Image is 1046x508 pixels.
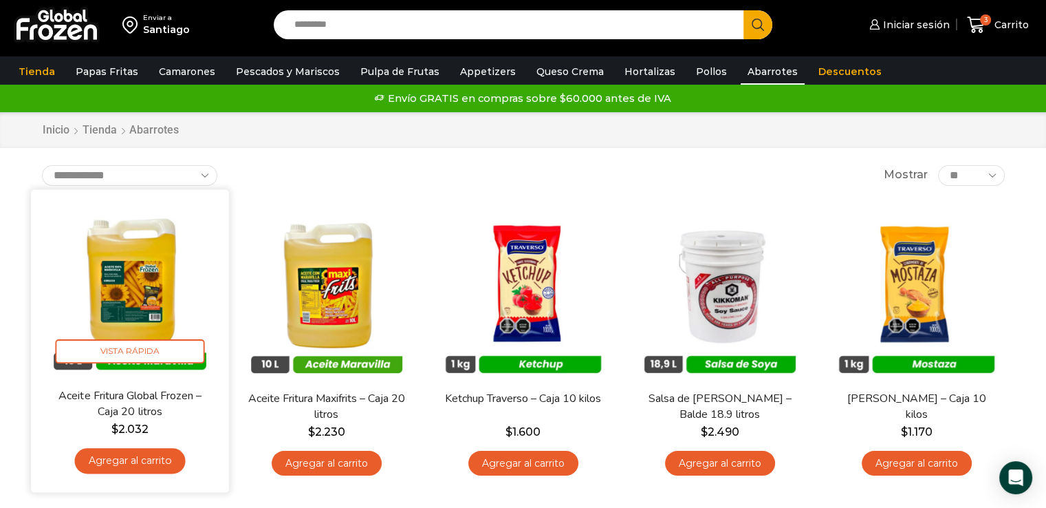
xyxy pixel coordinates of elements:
[741,59,805,85] a: Abarrotes
[74,448,185,474] a: Agregar al carrito: “Aceite Fritura Global Frozen – Caja 20 litros”
[999,461,1032,494] div: Open Intercom Messenger
[12,59,62,85] a: Tienda
[122,13,143,36] img: address-field-icon.svg
[689,59,734,85] a: Pollos
[980,14,991,25] span: 3
[42,123,70,138] a: Inicio
[505,425,541,438] bdi: 1.600
[743,10,772,39] button: Search button
[111,422,118,435] span: $
[111,422,148,435] bdi: 2.032
[701,425,708,438] span: $
[353,59,446,85] a: Pulpa de Frutas
[701,425,739,438] bdi: 2.490
[884,167,928,183] span: Mostrar
[837,391,995,423] a: [PERSON_NAME] – Caja 10 kilos
[811,59,889,85] a: Descuentos
[82,123,118,138] a: Tienda
[991,18,1029,32] span: Carrito
[468,451,578,476] a: Agregar al carrito: “Ketchup Traverso - Caja 10 kilos”
[229,59,347,85] a: Pescados y Mariscos
[308,425,345,438] bdi: 2.230
[453,59,523,85] a: Appetizers
[129,123,179,136] h1: Abarrotes
[444,391,602,407] a: Ketchup Traverso – Caja 10 kilos
[901,425,908,438] span: $
[272,451,382,476] a: Agregar al carrito: “Aceite Fritura Maxifrits - Caja 20 litros”
[152,59,222,85] a: Camarones
[862,451,972,476] a: Agregar al carrito: “Mostaza Traverso - Caja 10 kilos”
[665,451,775,476] a: Agregar al carrito: “Salsa de Soya Kikkoman - Balde 18.9 litros”
[247,391,405,423] a: Aceite Fritura Maxifrits – Caja 20 litros
[143,23,190,36] div: Santiago
[866,11,950,39] a: Iniciar sesión
[505,425,512,438] span: $
[901,425,933,438] bdi: 1.170
[42,165,217,186] select: Pedido de la tienda
[963,9,1032,41] a: 3 Carrito
[308,425,315,438] span: $
[530,59,611,85] a: Queso Crema
[55,339,204,363] span: Vista Rápida
[880,18,950,32] span: Iniciar sesión
[640,391,798,423] a: Salsa de [PERSON_NAME] – Balde 18.9 litros
[42,123,179,138] nav: Breadcrumb
[69,59,145,85] a: Papas Fritas
[618,59,682,85] a: Hortalizas
[50,388,209,420] a: Aceite Fritura Global Frozen – Caja 20 litros
[143,13,190,23] div: Enviar a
